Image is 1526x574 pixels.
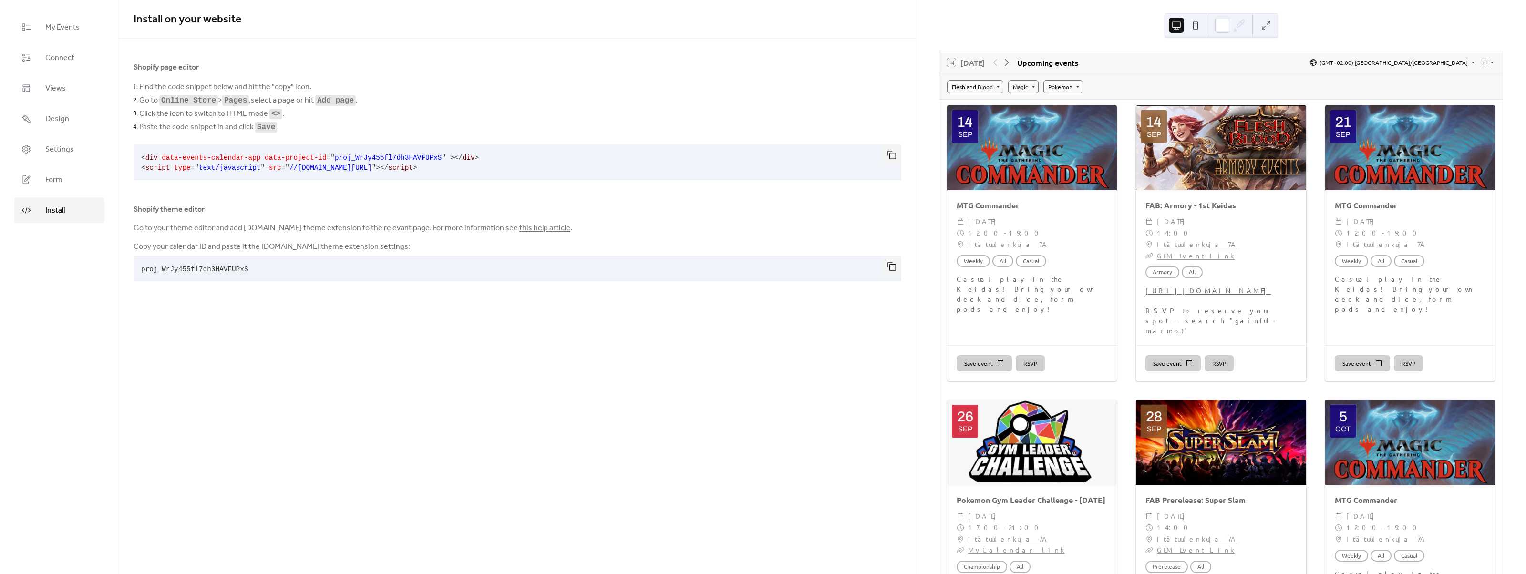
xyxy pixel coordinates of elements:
div: ​ [1145,522,1153,533]
div: ​ [957,544,964,556]
span: Copy your calendar ID and paste it the [DOMAIN_NAME] theme extension settings: [134,241,410,253]
span: text/javascript [199,164,261,172]
span: //[DOMAIN_NAME][URL] [289,164,372,172]
span: Itätuulenkuja 7A [968,239,1049,250]
button: RSVP [1016,355,1045,371]
a: Itätuulenkuja 7A [968,533,1049,545]
span: = [281,164,286,172]
div: ​ [957,216,964,227]
span: My Events [45,22,80,33]
span: [DATE] [1346,511,1379,522]
span: " [372,164,376,172]
span: 14:00 [1157,227,1194,239]
span: script [145,164,170,172]
a: GEM Event Link [1157,545,1235,554]
a: Form [14,167,104,193]
div: ​ [1145,250,1153,262]
div: ​ [957,522,964,533]
button: RSVP [1394,355,1423,371]
code: Add page [317,96,354,105]
div: ​ [1145,239,1153,250]
a: FAB: Armory - 1st Keidas [1145,200,1236,210]
span: Itätuulenkuja 7A [1346,533,1427,545]
span: Click the icon to switch to HTML mode . [139,108,284,120]
span: 12:00 [968,227,1004,239]
span: Go to your theme editor and add [DOMAIN_NAME] theme extension to the relevant page. For more info... [134,223,572,234]
span: proj_WrJy455fl7dh3HAVFUPxS [335,154,442,162]
div: Sep [958,131,972,138]
a: Views [14,75,104,101]
span: 19:00 [1387,227,1423,239]
span: 19:00 [1009,227,1044,239]
code: Online Store [161,96,216,105]
span: = [191,164,195,172]
span: " [442,154,446,162]
a: Connect [14,45,104,71]
span: div [463,154,475,162]
div: 21 [1335,115,1351,129]
span: proj_WrJy455fl7dh3HAVFUPxS [141,266,248,273]
span: Views [45,83,66,94]
div: 14 [1146,115,1162,129]
span: - [1004,227,1009,239]
div: ​ [957,227,964,239]
a: FAB Prerelease: Super Slam [1145,495,1246,505]
button: RSVP [1205,355,1234,371]
span: < [141,154,145,162]
div: MTG Commander [1325,494,1495,506]
span: Install [45,205,65,216]
div: Sep [1336,131,1350,138]
span: [DATE] [1346,216,1379,227]
span: </ [380,164,388,172]
a: Install [14,197,104,223]
button: Save event [1145,355,1201,371]
button: Save event [1335,355,1390,371]
span: 21:00 [1009,522,1044,533]
div: RSVP to reserve your spot - search "gainful-marmot" [1136,286,1306,336]
a: this help article [519,221,570,236]
span: " [195,164,199,172]
div: ​ [957,533,964,545]
span: [DATE] [1157,511,1190,522]
span: Shopify theme editor [134,204,205,215]
div: 26 [957,410,973,424]
div: Oct [1335,426,1351,433]
span: Itätuulenkuja 7A [1346,239,1427,250]
span: 12:00 [1346,227,1382,239]
div: ​ [1145,533,1153,545]
code: Pages [224,96,247,105]
div: ​ [1335,239,1342,250]
a: [URL][DOMAIN_NAME] [1145,286,1271,295]
span: - [1004,522,1009,533]
div: ​ [1335,522,1342,533]
span: > [413,164,417,172]
a: Itätuulenkuja 7A [1157,533,1237,545]
span: Connect [45,52,74,64]
a: Pokemon Gym Leader Challenge - [DATE] [957,495,1105,505]
span: > [376,164,380,172]
div: Casual play in the Keidas! Bring your own deck and dice, form pods and enjoy! [1325,274,1495,314]
span: " [330,154,335,162]
span: 14:00 [1157,522,1194,533]
span: Design [45,113,69,125]
span: > [475,154,479,162]
div: ​ [1145,227,1153,239]
span: [DATE] [968,511,1001,522]
a: GEM Event Link [1157,251,1235,260]
button: Save event [957,355,1012,371]
span: Install on your website [134,9,241,30]
span: [DATE] [1157,216,1190,227]
span: Find the code snippet below and hit the "copy" icon. [139,82,311,93]
a: MyCalendar link [968,545,1065,554]
div: Sep [1147,426,1161,433]
span: (GMT+02:00) [GEOGRAPHIC_DATA]/[GEOGRAPHIC_DATA] [1320,60,1468,65]
a: My Events [14,14,104,40]
span: Go to > , select a page or hit . [139,95,358,106]
span: data-project-id [265,154,327,162]
div: 5 [1339,410,1347,424]
div: MTG Commander [1325,200,1495,211]
span: - [1382,227,1387,239]
span: div [145,154,158,162]
div: 28 [1146,410,1162,424]
div: Sep [1147,131,1161,138]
